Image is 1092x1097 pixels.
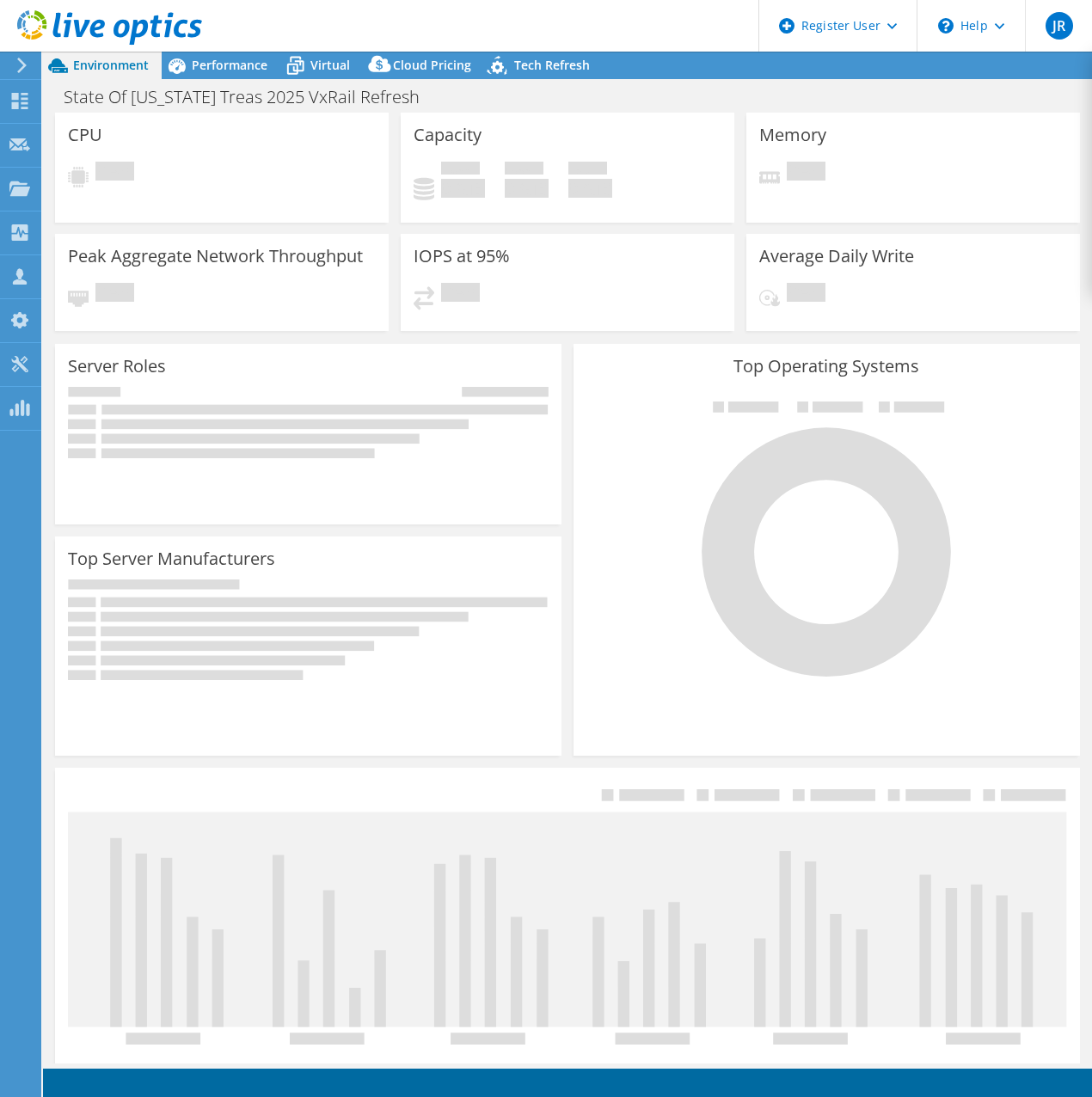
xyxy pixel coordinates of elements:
[192,57,267,73] span: Performance
[586,357,1067,376] h3: Top Operating Systems
[68,247,363,266] h3: Peak Aggregate Network Throughput
[514,57,590,73] span: Tech Refresh
[73,57,149,73] span: Environment
[95,283,134,306] span: Pending
[441,162,480,179] span: Used
[568,162,607,179] span: Total
[505,162,543,179] span: Free
[68,126,102,144] h3: CPU
[787,283,825,306] span: Pending
[95,162,134,185] span: Pending
[568,179,612,198] h4: 0 GiB
[68,357,166,376] h3: Server Roles
[441,179,485,198] h4: 0 GiB
[759,247,914,266] h3: Average Daily Write
[56,88,446,107] h1: State Of [US_STATE] Treas 2025 VxRail Refresh
[938,18,954,34] svg: \n
[1046,12,1073,40] span: JR
[68,549,275,568] h3: Top Server Manufacturers
[414,247,510,266] h3: IOPS at 95%
[505,179,549,198] h4: 0 GiB
[441,283,480,306] span: Pending
[414,126,482,144] h3: Capacity
[787,162,825,185] span: Pending
[393,57,471,73] span: Cloud Pricing
[310,57,350,73] span: Virtual
[759,126,826,144] h3: Memory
